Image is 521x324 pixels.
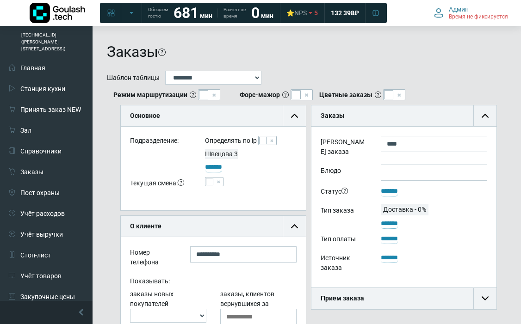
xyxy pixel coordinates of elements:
[482,112,489,119] img: collapse
[123,177,198,191] div: Текущая смена:
[107,43,158,61] h1: Заказы
[240,90,280,100] b: Форс-мажор
[286,9,307,17] div: ⭐
[174,4,198,22] strong: 681
[321,294,364,302] b: Прием заказа
[354,9,359,17] span: ₽
[482,295,489,302] img: collapse
[294,9,307,17] span: NPS
[205,150,238,158] span: Швецова 3
[314,233,374,247] div: Тип оплаты
[130,222,161,230] b: О клиенте
[130,112,160,119] b: Основное
[314,204,374,229] div: Тип заказа
[321,112,345,119] b: Заказы
[291,112,298,119] img: collapse
[291,223,298,230] img: collapse
[314,136,374,160] label: [PERSON_NAME] заказа
[449,5,469,13] span: Админ
[314,252,374,276] div: Источник заказа
[107,73,160,83] label: Шаблон таблицы
[325,5,365,21] a: 132 398 ₽
[428,3,514,23] button: Админ Время не фиксируется
[314,185,374,200] div: Статус
[314,9,318,17] span: 5
[319,90,372,100] b: Цветные заказы
[331,9,354,17] span: 132 398
[261,12,273,19] span: мин
[381,206,428,213] span: Доставка - 0%
[251,4,260,22] strong: 0
[449,13,508,21] span: Время не фиксируется
[148,6,168,19] span: Обещаем гостю
[123,136,198,149] div: Подразделение:
[314,165,374,181] label: Блюдо
[30,3,85,23] img: Логотип компании Goulash.tech
[123,246,183,270] div: Номер телефона
[200,12,212,19] span: мин
[123,275,304,289] div: Показывать:
[223,6,246,19] span: Расчетное время
[143,5,279,21] a: Обещаем гостю 681 мин Расчетное время 0 мин
[205,136,257,146] label: Определять по ip
[113,90,187,100] b: Режим маршрутизации
[281,5,323,21] a: ⭐NPS 5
